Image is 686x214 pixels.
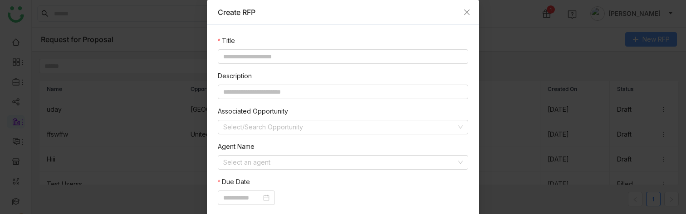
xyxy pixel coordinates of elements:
[218,71,252,81] label: Description
[218,177,250,187] label: Due Date
[218,36,235,46] label: Title
[218,142,255,152] label: Agent Name
[218,7,468,17] div: Create RFP
[218,106,288,116] label: Associated Opportunity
